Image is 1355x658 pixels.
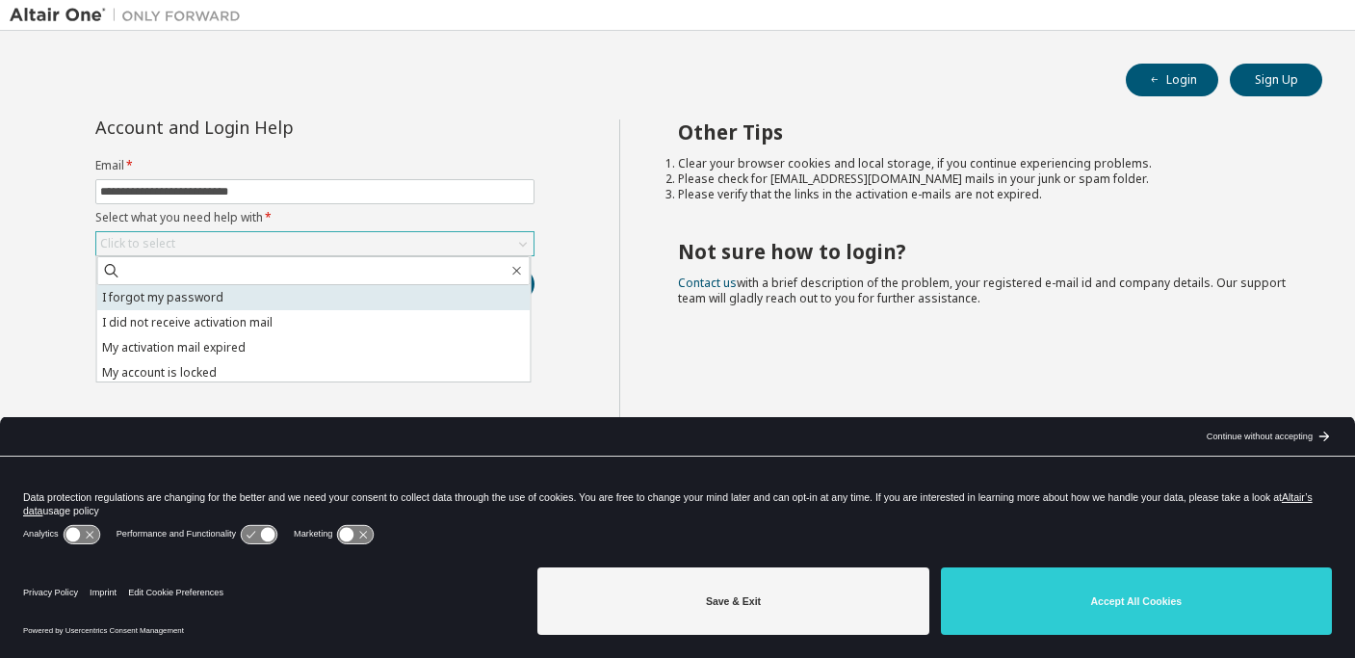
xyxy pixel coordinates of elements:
label: Email [95,158,534,173]
li: Please check for [EMAIL_ADDRESS][DOMAIN_NAME] mails in your junk or spam folder. [678,171,1288,187]
li: Please verify that the links in the activation e-mails are not expired. [678,187,1288,202]
div: Click to select [100,236,175,251]
a: Contact us [678,275,737,291]
li: Clear your browser cookies and local storage, if you continue experiencing problems. [678,156,1288,171]
div: Click to select [96,232,534,255]
div: Account and Login Help [95,119,447,135]
li: I forgot my password [97,285,531,310]
h2: Other Tips [678,119,1288,145]
button: Sign Up [1230,64,1322,96]
img: Altair One [10,6,250,25]
button: Login [1126,64,1218,96]
span: with a brief description of the problem, your registered e-mail id and company details. Our suppo... [678,275,1286,306]
label: Select what you need help with [95,210,534,225]
h2: Not sure how to login? [678,239,1288,264]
